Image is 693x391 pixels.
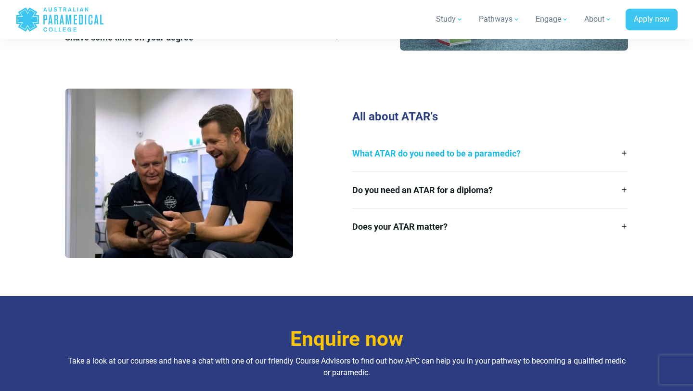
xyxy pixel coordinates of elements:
a: Pathways [473,6,526,33]
a: Australian Paramedical College [15,4,104,35]
a: About [578,6,618,33]
a: Apply now [626,9,678,31]
a: What ATAR do you need to be a paramedic? [352,135,628,171]
p: Take a look at our courses and have a chat with one of our friendly Course Advisors to find out h... [65,355,628,378]
h3: All about ATAR’s [352,110,628,124]
h3: Enquire now [65,327,628,352]
a: Does your ATAR matter? [352,209,628,245]
a: Do you need an ATAR for a diploma? [352,172,628,208]
a: Study [430,6,469,33]
a: Engage [530,6,575,33]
